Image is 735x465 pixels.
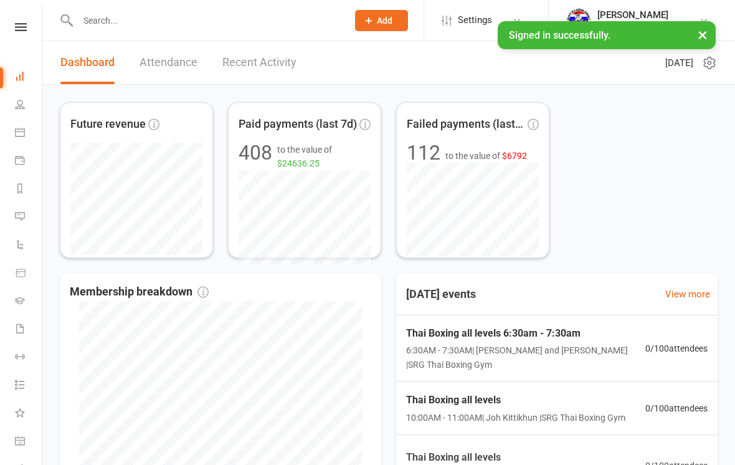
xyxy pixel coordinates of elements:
[15,260,43,288] a: Product Sales
[597,21,681,32] div: SRG Thai Boxing Gym
[15,428,43,456] a: General attendance kiosk mode
[60,41,115,84] a: Dashboard
[645,401,708,415] span: 0 / 100 attendees
[458,6,492,34] span: Settings
[665,55,693,70] span: [DATE]
[15,120,43,148] a: Calendar
[70,283,209,301] span: Membership breakdown
[665,287,710,302] a: View more
[222,41,296,84] a: Recent Activity
[445,149,527,163] span: to the value of
[691,21,714,48] button: ×
[355,10,408,31] button: Add
[502,151,527,161] span: $6792
[277,158,320,168] span: $24636.25
[239,143,272,171] div: 408
[566,8,591,33] img: thumb_image1718682644.png
[645,342,708,355] span: 0 / 100 attendees
[70,115,146,133] span: Future revenue
[406,392,625,408] span: Thai Boxing all levels
[509,29,610,41] span: Signed in successfully.
[277,143,371,171] span: to the value of
[396,283,486,305] h3: [DATE] events
[15,64,43,92] a: Dashboard
[239,115,357,133] span: Paid payments (last 7d)
[15,92,43,120] a: People
[74,12,339,29] input: Search...
[406,343,645,372] span: 6:30AM - 7:30AM | [PERSON_NAME] and [PERSON_NAME] | SRG Thai Boxing Gym
[406,411,625,424] span: 10:00AM - 11:00AM | Joh Kittikhun | SRG Thai Boxing Gym
[597,9,681,21] div: [PERSON_NAME]
[140,41,197,84] a: Attendance
[15,176,43,204] a: Reports
[15,148,43,176] a: Payments
[407,143,440,163] div: 112
[407,115,525,133] span: Failed payments (last 30d)
[406,325,645,342] span: Thai Boxing all levels 6:30am - 7:30am
[15,400,43,428] a: What's New
[377,16,392,26] span: Add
